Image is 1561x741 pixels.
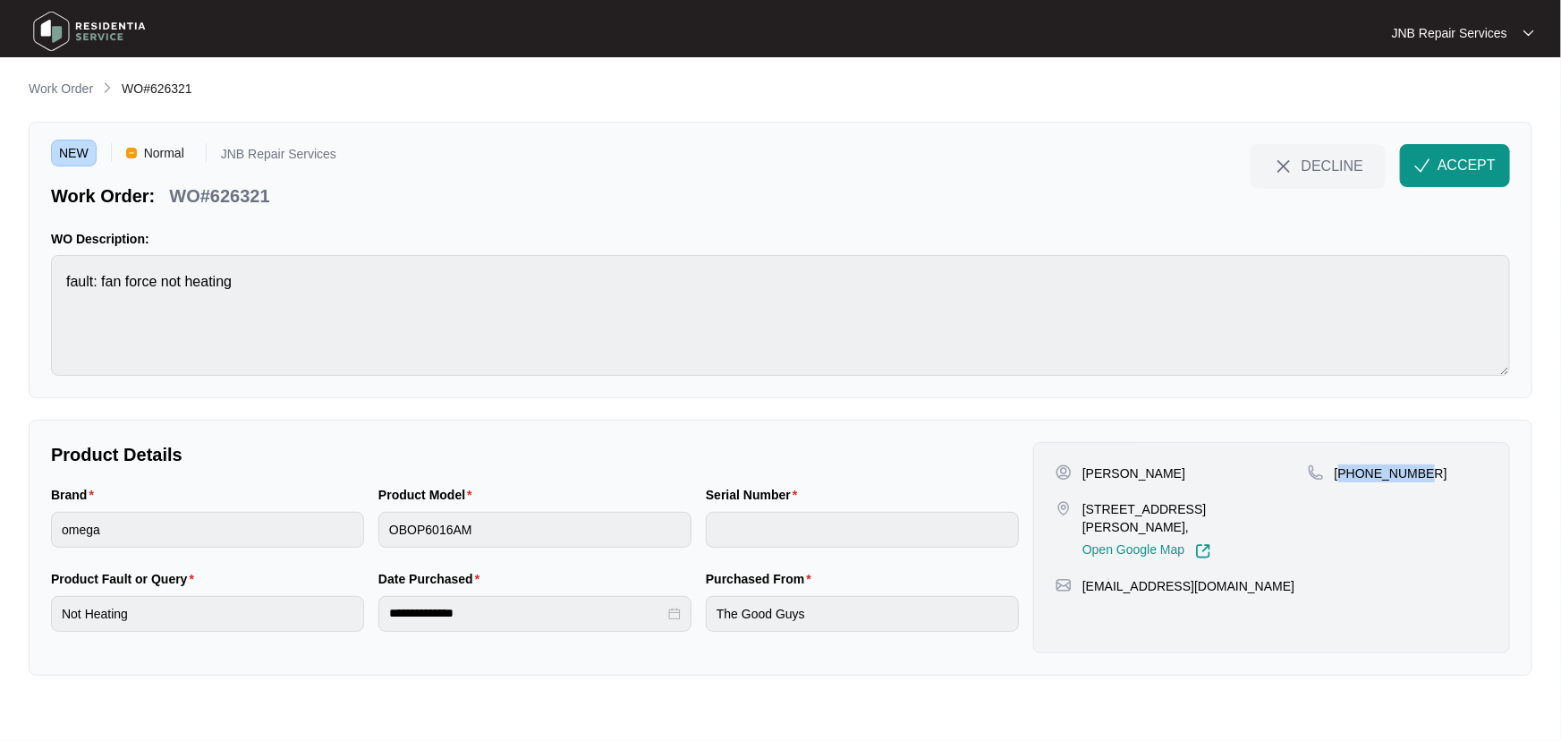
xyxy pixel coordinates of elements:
[51,512,364,548] input: Brand
[1273,156,1294,177] img: close-Icon
[1414,158,1430,174] img: check-Icon
[221,148,336,166] p: JNB Repair Services
[25,80,97,99] a: Work Order
[1082,500,1308,536] p: [STREET_ADDRESS][PERSON_NAME],
[122,81,192,96] span: WO#626321
[1195,543,1211,559] img: Link-External
[389,604,665,623] input: Date Purchased
[137,140,191,166] span: Normal
[51,255,1510,376] textarea: fault: fan force not heating
[1438,155,1496,176] span: ACCEPT
[706,512,1019,548] input: Serial Number
[1302,156,1363,175] span: DECLINE
[706,596,1019,632] input: Purchased From
[378,570,487,588] label: Date Purchased
[1082,464,1185,482] p: [PERSON_NAME]
[51,183,155,209] p: Work Order:
[706,570,819,588] label: Purchased From
[1400,144,1510,187] button: check-IconACCEPT
[51,570,201,588] label: Product Fault or Query
[169,183,269,209] p: WO#626321
[378,512,691,548] input: Product Model
[1308,464,1324,481] img: map-pin
[706,486,804,504] label: Serial Number
[1056,500,1072,516] img: map-pin
[1523,29,1534,38] img: dropdown arrow
[29,80,93,98] p: Work Order
[1082,543,1211,559] a: Open Google Map
[1056,464,1072,481] img: user-pin
[1251,144,1386,187] button: close-IconDECLINE
[100,81,115,95] img: chevron-right
[51,230,1510,248] p: WO Description:
[27,4,152,58] img: residentia service logo
[1082,577,1294,595] p: [EMAIL_ADDRESS][DOMAIN_NAME]
[1392,24,1507,42] p: JNB Repair Services
[378,486,479,504] label: Product Model
[126,148,137,158] img: Vercel Logo
[51,596,364,632] input: Product Fault or Query
[51,442,1019,467] p: Product Details
[51,140,97,166] span: NEW
[1335,464,1447,482] p: [PHONE_NUMBER]
[1056,577,1072,593] img: map-pin
[51,486,101,504] label: Brand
